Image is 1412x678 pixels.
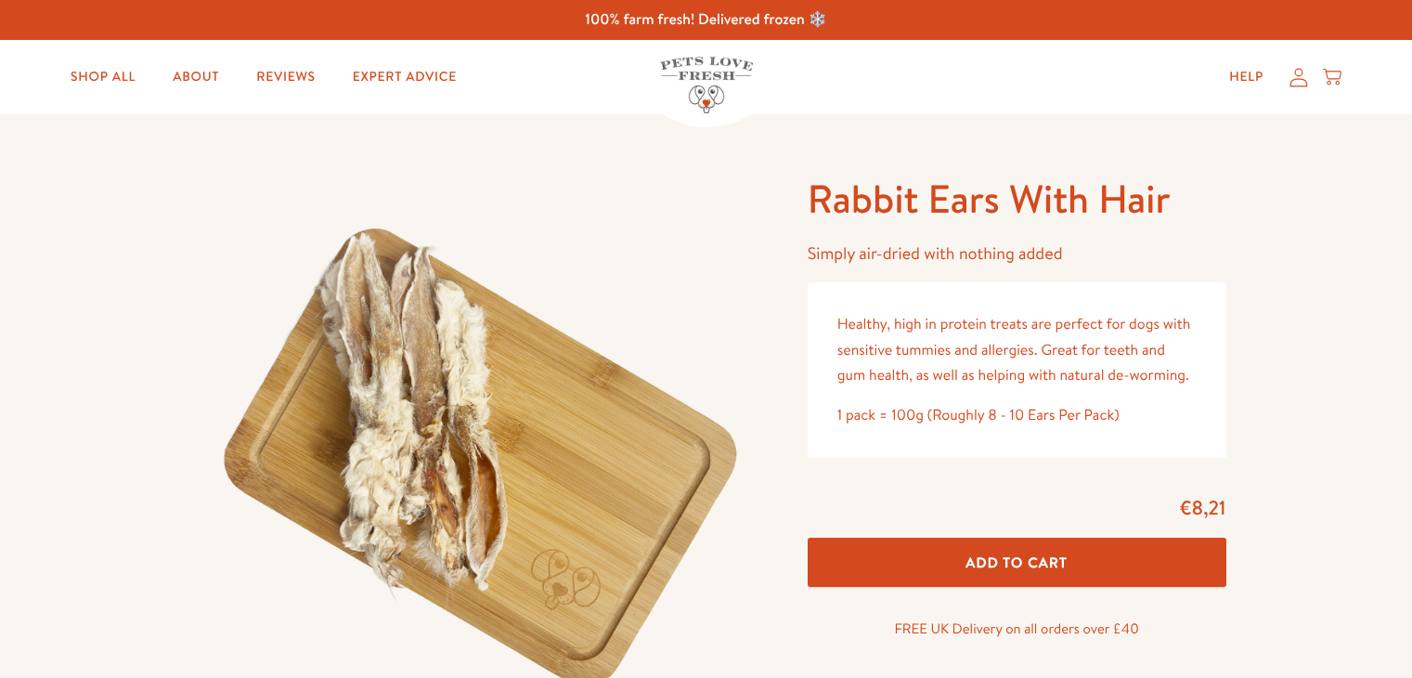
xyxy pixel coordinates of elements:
a: Help [1214,59,1278,96]
span: €8,21 [1180,494,1226,521]
h1: Rabbit Ears With Hair [808,174,1226,225]
a: Expert Advice [338,59,472,96]
p: FREE UK Delivery on all orders over £40 [808,617,1226,641]
a: Shop All [56,59,150,96]
div: 1 pack = 100g (Roughly 8 - 10 Ears Per Pack) [837,403,1197,428]
p: Simply air-dried with nothing added [808,240,1226,268]
p: Healthy, high in protein treats are perfect for dogs with sensitive tummies and allergies. Great ... [837,312,1197,388]
button: Add To Cart [808,538,1226,587]
a: Reviews [241,59,330,96]
span: Add To Cart [965,553,1068,572]
img: Pets Love Fresh [660,57,753,113]
a: About [158,59,234,96]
